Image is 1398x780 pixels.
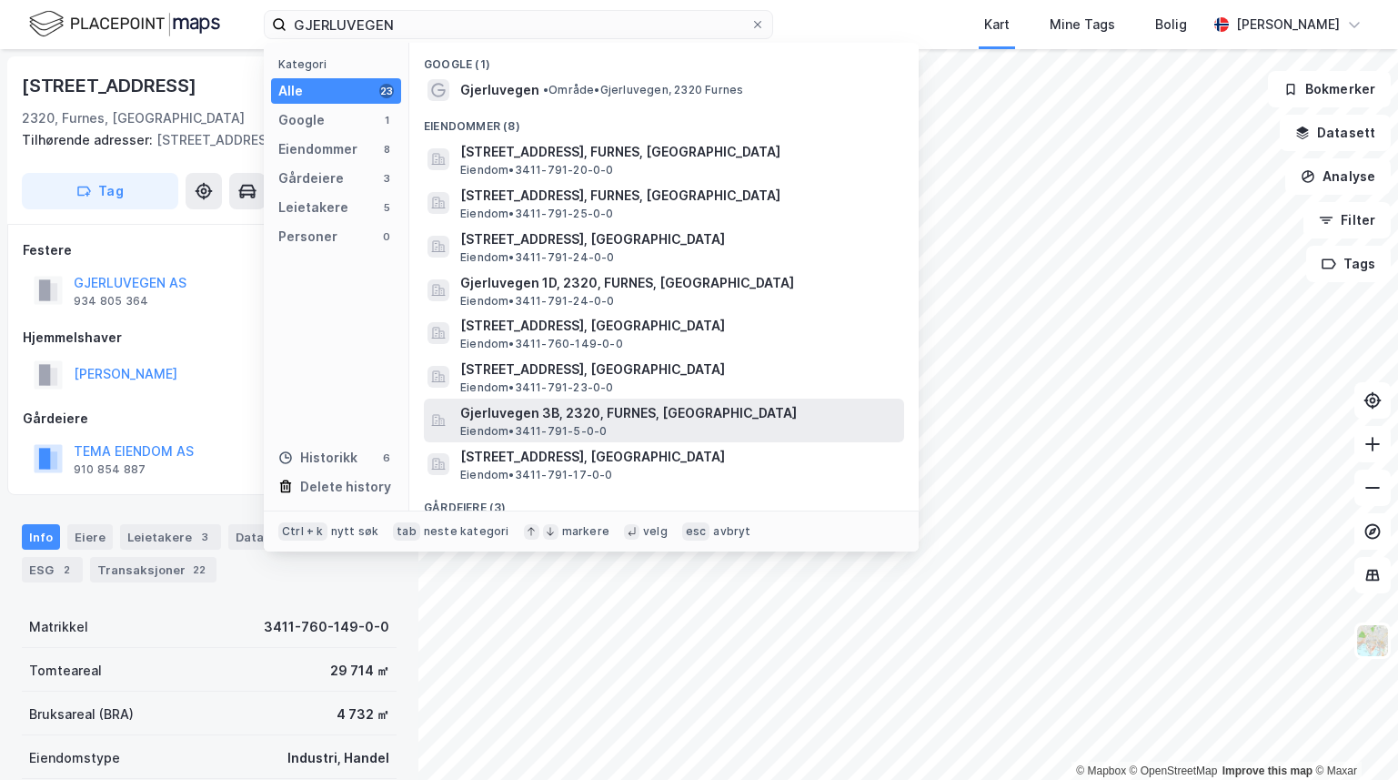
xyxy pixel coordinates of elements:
[29,704,134,725] div: Bruksareal (BRA)
[278,138,357,160] div: Eiendommer
[984,14,1010,35] div: Kart
[1155,14,1187,35] div: Bolig
[1307,693,1398,780] iframe: Chat Widget
[713,524,750,539] div: avbryt
[74,294,148,309] div: 934 805 364
[228,524,318,550] div: Datasett
[379,200,394,215] div: 5
[278,57,401,71] div: Kategori
[1303,202,1391,238] button: Filter
[460,380,614,395] span: Eiendom • 3411-791-23-0-0
[1130,765,1218,777] a: OpenStreetMap
[460,337,623,351] span: Eiendom • 3411-760-149-0-0
[460,79,539,101] span: Gjerluvegen
[379,451,394,465] div: 6
[74,462,146,477] div: 910 854 887
[460,424,607,439] span: Eiendom • 3411-791-5-0-0
[278,197,348,218] div: Leietakere
[278,226,337,248] div: Personer
[460,272,897,294] span: Gjerluvegen 1D, 2320, FURNES, [GEOGRAPHIC_DATA]
[29,660,102,682] div: Tomteareal
[278,167,344,189] div: Gårdeiere
[409,486,919,519] div: Gårdeiere (3)
[22,71,200,100] div: [STREET_ADDRESS]
[460,359,897,380] span: [STREET_ADDRESS], [GEOGRAPHIC_DATA]
[1076,765,1126,777] a: Mapbox
[460,315,897,337] span: [STREET_ADDRESS], [GEOGRAPHIC_DATA]
[460,294,615,309] span: Eiendom • 3411-791-24-0-0
[22,557,83,582] div: ESG
[330,660,389,682] div: 29 714 ㎡
[287,747,389,769] div: Industri, Handel
[460,163,614,177] span: Eiendom • 3411-791-20-0-0
[379,142,394,157] div: 8
[287,11,750,38] input: Søk på adresse, matrikkel, gårdeiere, leietakere eller personer
[23,408,396,430] div: Gårdeiere
[278,522,327,541] div: Ctrl + k
[29,8,220,40] img: logo.f888ab2527a4732fd821a326f86c7f29.svg
[23,327,396,349] div: Hjemmelshaver
[23,239,396,261] div: Festere
[1236,14,1340,35] div: [PERSON_NAME]
[264,616,389,638] div: 3411-760-149-0-0
[409,105,919,137] div: Eiendommer (8)
[379,171,394,186] div: 3
[300,476,391,498] div: Delete history
[90,557,216,582] div: Transaksjoner
[337,704,389,725] div: 4 732 ㎡
[1306,246,1391,282] button: Tags
[1285,158,1391,195] button: Analyse
[278,447,357,469] div: Historikk
[409,43,919,76] div: Google (1)
[22,107,245,129] div: 2320, Furnes, [GEOGRAPHIC_DATA]
[460,468,613,482] span: Eiendom • 3411-791-17-0-0
[22,129,382,151] div: [STREET_ADDRESS]
[189,561,209,579] div: 22
[29,616,88,638] div: Matrikkel
[1268,71,1391,107] button: Bokmerker
[1355,623,1390,658] img: Z
[460,141,897,163] span: [STREET_ADDRESS], FURNES, [GEOGRAPHIC_DATA]
[460,446,897,468] span: [STREET_ADDRESS], [GEOGRAPHIC_DATA]
[278,109,325,131] div: Google
[331,524,379,539] div: nytt søk
[22,524,60,550] div: Info
[57,561,75,579] div: 2
[460,185,897,207] span: [STREET_ADDRESS], FURNES, [GEOGRAPHIC_DATA]
[22,132,156,147] span: Tilhørende adresser:
[29,747,120,769] div: Eiendomstype
[22,173,178,209] button: Tag
[682,522,710,541] div: esc
[543,83,743,97] span: Område • Gjerluvegen, 2320 Furnes
[562,524,609,539] div: markere
[120,524,221,550] div: Leietakere
[543,83,548,96] span: •
[424,524,509,539] div: neste kategori
[643,524,668,539] div: velg
[460,228,897,250] span: [STREET_ADDRESS], [GEOGRAPHIC_DATA]
[379,229,394,244] div: 0
[1050,14,1115,35] div: Mine Tags
[278,80,303,102] div: Alle
[196,528,214,546] div: 3
[1280,115,1391,151] button: Datasett
[460,207,614,221] span: Eiendom • 3411-791-25-0-0
[379,84,394,98] div: 23
[393,522,420,541] div: tab
[67,524,113,550] div: Eiere
[460,402,897,424] span: Gjerluvegen 3B, 2320, FURNES, [GEOGRAPHIC_DATA]
[460,250,615,265] span: Eiendom • 3411-791-24-0-0
[379,113,394,127] div: 1
[1222,765,1313,777] a: Improve this map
